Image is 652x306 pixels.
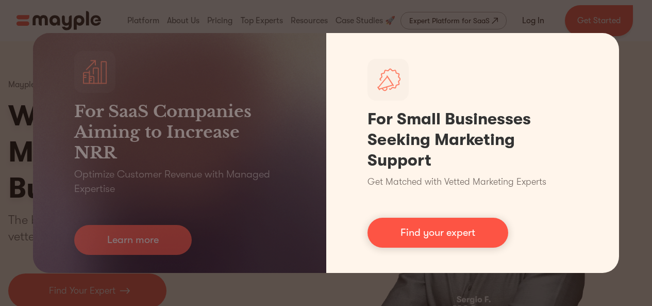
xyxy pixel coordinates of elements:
h3: For SaaS Companies Aiming to Increase NRR [74,101,285,163]
a: Find your expert [367,218,508,248]
p: Get Matched with Vetted Marketing Experts [367,175,546,189]
p: Optimize Customer Revenue with Managed Expertise [74,167,285,196]
h1: For Small Businesses Seeking Marketing Support [367,109,578,171]
a: Learn more [74,225,192,255]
